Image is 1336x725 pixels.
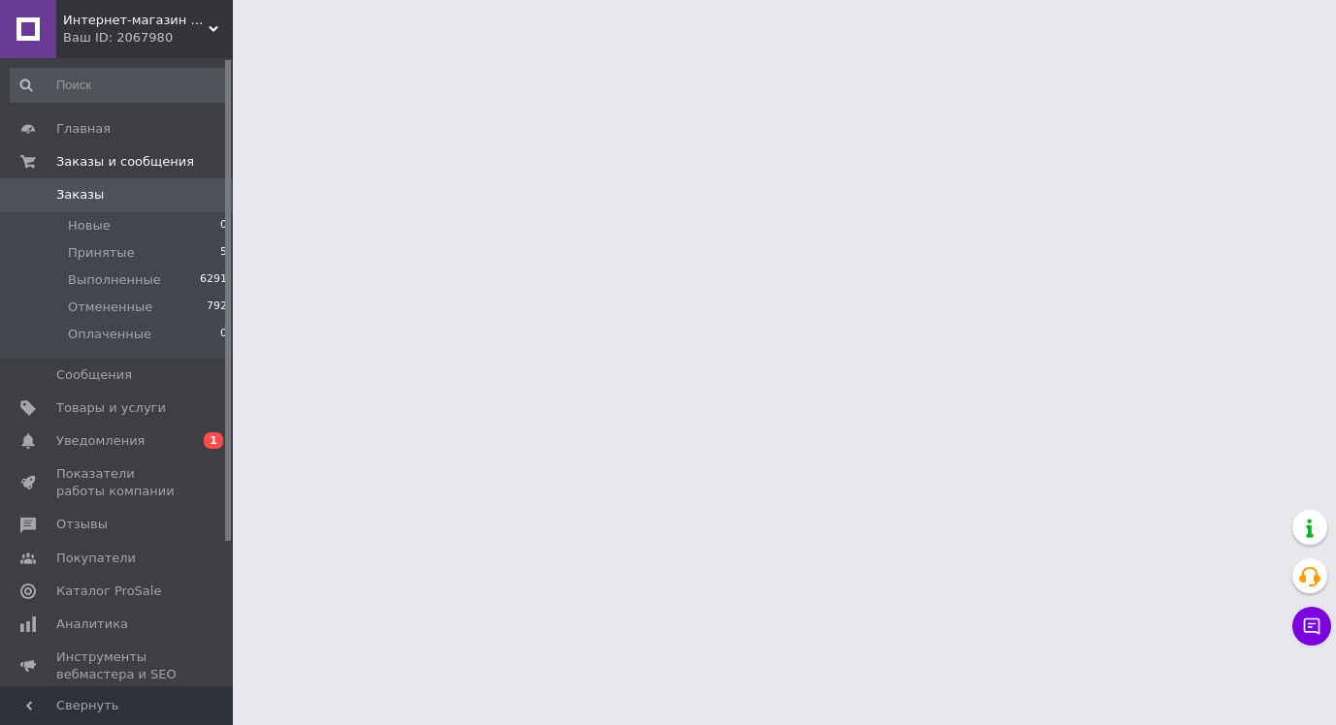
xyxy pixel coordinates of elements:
span: Каталог ProSale [56,583,161,600]
input: Поиск [10,68,229,103]
span: Аналитика [56,615,128,633]
span: Показатели работы компании [56,465,179,500]
span: 6291 [200,271,227,289]
span: Уведомления [56,432,145,450]
span: 792 [207,299,227,316]
span: Заказы и сообщения [56,153,194,171]
span: Отмененные [68,299,152,316]
span: Отзывы [56,516,108,533]
span: 1 [204,432,223,449]
span: Сообщения [56,366,132,384]
span: 5 [220,244,227,262]
span: Интернет-магазин "Тубмарин" [63,12,209,29]
span: Оплаченные [68,326,151,343]
span: 0 [220,217,227,235]
span: Товары и услуги [56,399,166,417]
span: 0 [220,326,227,343]
div: Ваш ID: 2067980 [63,29,233,47]
span: Инструменты вебмастера и SEO [56,648,179,683]
span: Главная [56,120,111,138]
span: Выполненные [68,271,161,289]
span: Новые [68,217,111,235]
span: Покупатели [56,550,136,567]
span: Заказы [56,186,104,204]
button: Чат с покупателем [1292,607,1331,646]
span: Принятые [68,244,135,262]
